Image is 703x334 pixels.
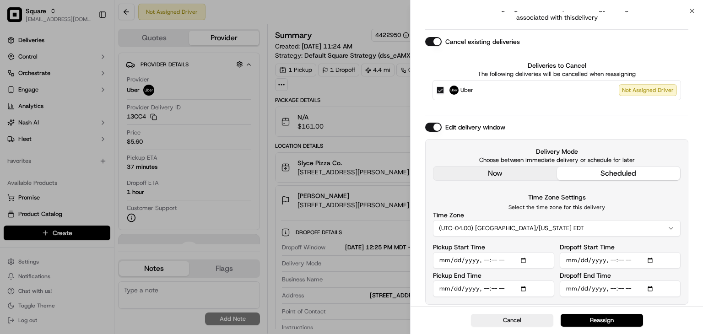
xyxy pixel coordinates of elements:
span: Uber [460,86,473,95]
div: We're available if you need us! [31,97,116,104]
button: now [433,167,557,180]
div: 📗 [9,134,16,141]
label: Pickup End Time [433,272,481,279]
button: Start new chat [156,90,167,101]
img: Nash [9,9,27,27]
label: Time Zone Settings [528,193,586,201]
p: Choose between immediate delivery or schedule for later [433,156,681,164]
label: Time Zone [433,212,464,218]
img: 1736555255976-a54dd68f-1ca7-489b-9aae-adbdc363a1c4 [9,87,26,104]
span: Pylon [91,155,111,162]
a: Powered byPylon [65,155,111,162]
input: Got a question? Start typing here... [24,59,165,69]
label: Pickup Start Time [433,244,485,250]
div: 💻 [77,134,85,141]
a: 📗Knowledge Base [5,129,74,145]
span: Reassigning will remove dispatch strategy settings associated with this delivery [469,4,645,22]
span: Knowledge Base [18,133,70,142]
p: Select the time zone for this delivery [433,204,681,211]
label: Dropoff Start Time [560,244,615,250]
p: Welcome 👋 [9,37,167,51]
label: Deliveries to Cancel [433,61,681,70]
label: Cancel existing deliveries [445,37,520,46]
button: scheduled [557,167,681,180]
button: Cancel [471,314,553,327]
p: The following deliveries will be cancelled when reassigning [433,70,681,78]
span: API Documentation [87,133,147,142]
a: 💻API Documentation [74,129,151,145]
img: Uber [449,86,459,95]
label: Edit delivery window [445,123,505,132]
button: Reassign [561,314,643,327]
div: Start new chat [31,87,150,97]
label: Delivery Mode [433,147,681,156]
label: Dropoff End Time [560,272,611,279]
